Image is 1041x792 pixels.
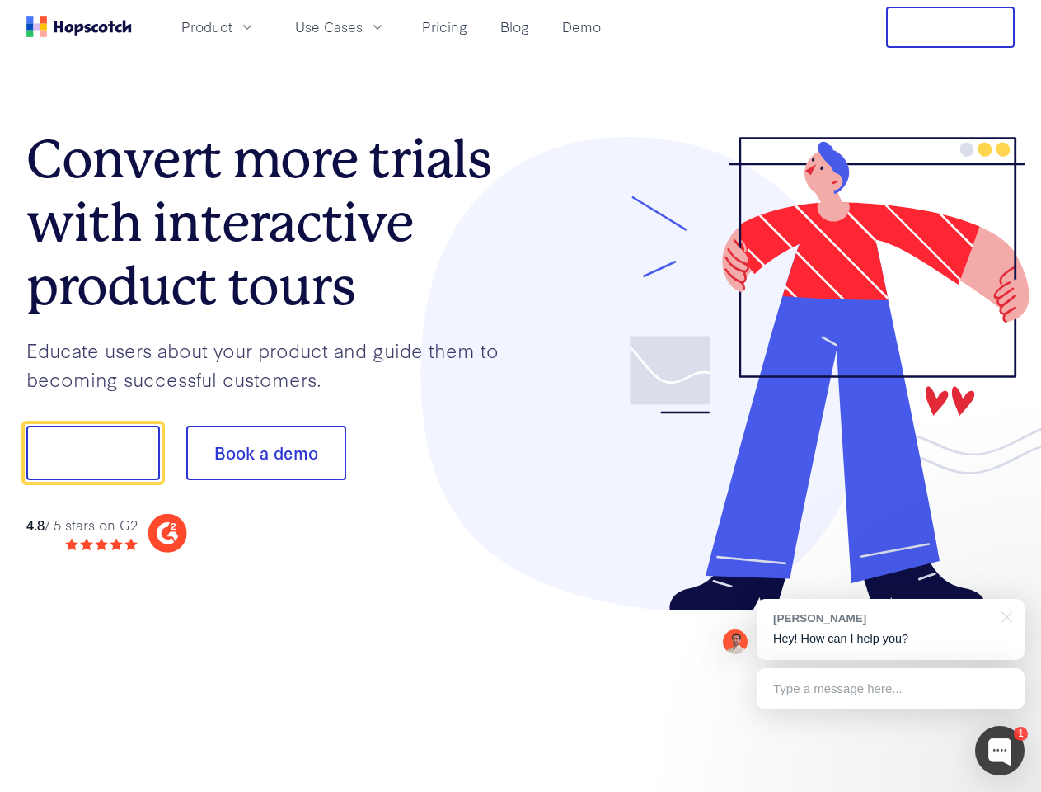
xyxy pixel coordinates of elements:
span: Product [181,16,232,37]
div: Type a message here... [757,668,1025,709]
div: [PERSON_NAME] [773,610,992,626]
button: Show me! [26,426,160,480]
div: 1 [1014,727,1028,741]
a: Pricing [415,13,474,40]
strong: 4.8 [26,515,45,534]
button: Book a demo [186,426,346,480]
a: Home [26,16,132,37]
img: Mark Spera [723,629,748,654]
button: Product [171,13,265,40]
div: / 5 stars on G2 [26,515,138,535]
a: Demo [556,13,607,40]
button: Use Cases [285,13,396,40]
button: Free Trial [886,7,1015,48]
a: Blog [494,13,536,40]
p: Educate users about your product and guide them to becoming successful customers. [26,336,521,393]
p: Hey! How can I help you? [773,630,1008,648]
span: Use Cases [295,16,363,37]
h1: Convert more trials with interactive product tours [26,128,521,318]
